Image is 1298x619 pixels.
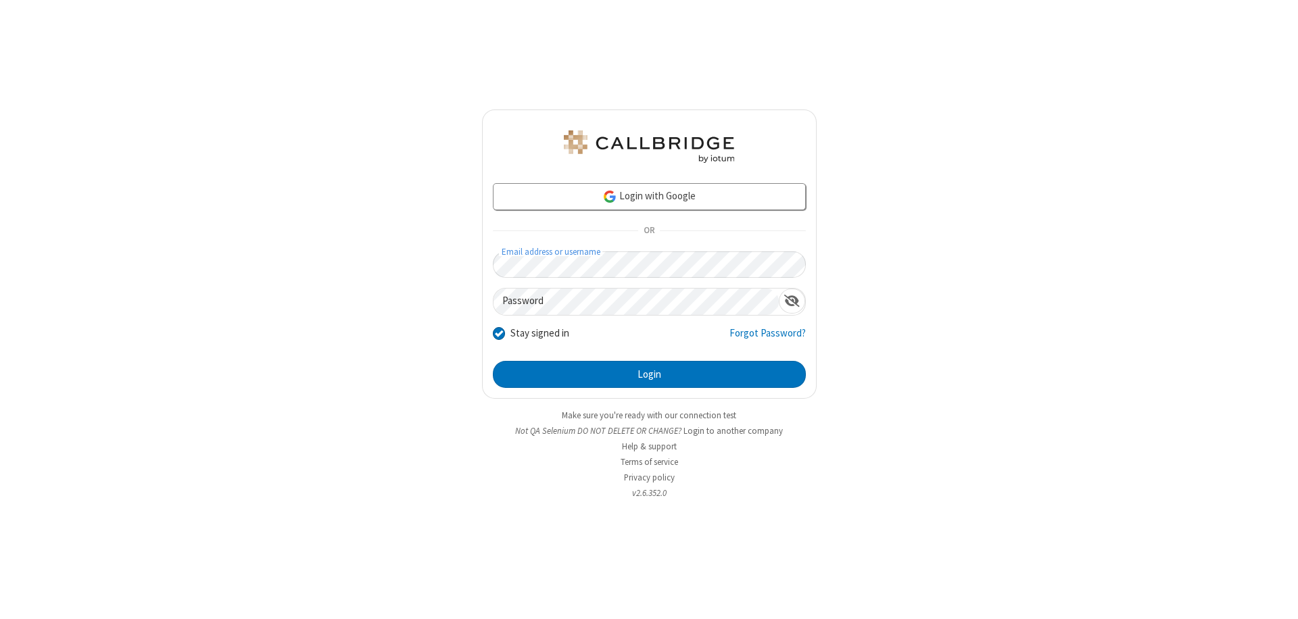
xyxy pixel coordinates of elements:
a: Make sure you're ready with our connection test [562,410,736,421]
img: google-icon.png [602,189,617,204]
a: Help & support [622,441,677,452]
li: Not QA Selenium DO NOT DELETE OR CHANGE? [482,424,817,437]
div: Show password [779,289,805,314]
img: QA Selenium DO NOT DELETE OR CHANGE [561,130,737,163]
a: Privacy policy [624,472,675,483]
input: Email address or username [493,251,806,278]
input: Password [494,289,779,315]
a: Forgot Password? [729,326,806,351]
label: Stay signed in [510,326,569,341]
iframe: Chat [1264,584,1288,610]
button: Login [493,361,806,388]
a: Login with Google [493,183,806,210]
button: Login to another company [683,424,783,437]
span: OR [638,222,660,241]
li: v2.6.352.0 [482,487,817,499]
a: Terms of service [621,456,678,468]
